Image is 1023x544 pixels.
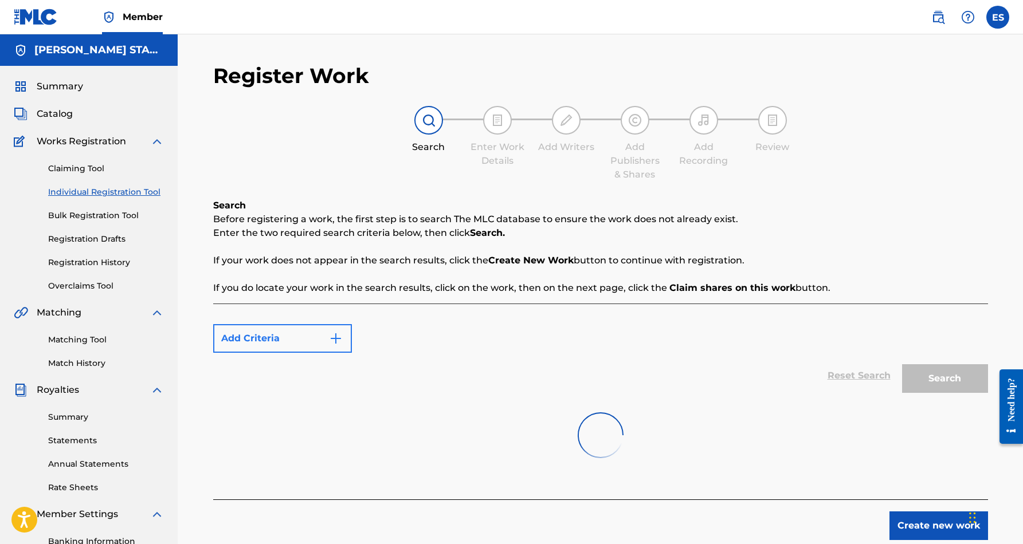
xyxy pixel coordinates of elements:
img: 9d2ae6d4665cec9f34b9.svg [329,332,343,345]
img: Top Rightsholder [102,10,116,24]
img: step indicator icon for Search [422,113,436,127]
img: Catalog [14,107,28,121]
a: Public Search [927,6,950,29]
a: Matching Tool [48,334,164,346]
img: search [931,10,945,24]
img: step indicator icon for Enter Work Details [491,113,504,127]
span: Royalties [37,383,79,397]
strong: Claim shares on this work [669,282,795,293]
span: Summary [37,80,83,93]
div: Add Recording [675,140,732,168]
img: step indicator icon for Review [766,113,779,127]
img: MLC Logo [14,9,58,25]
span: Member Settings [37,507,118,521]
span: Works Registration [37,135,126,148]
div: Add Publishers & Shares [606,140,664,182]
p: If you do locate your work in the search results, click on the work, then on the next page, click... [213,281,988,295]
a: Individual Registration Tool [48,186,164,198]
img: step indicator icon for Add Writers [559,113,573,127]
img: help [961,10,975,24]
p: Before registering a work, the first step is to search The MLC database to ensure the work does n... [213,212,988,226]
img: Summary [14,80,28,93]
img: step indicator icon for Add Recording [697,113,711,127]
p: Enter the two required search criteria below, then click [213,226,988,240]
span: Matching [37,306,81,320]
a: SummarySummary [14,80,83,93]
div: Review [744,140,801,154]
div: Search [400,140,457,154]
img: Works Registration [14,135,29,148]
a: Summary [48,411,164,423]
iframe: Chat Widget [966,489,1023,544]
a: Statements [48,435,164,447]
img: Member Settings [14,507,28,521]
a: Rate Sheets [48,482,164,494]
b: Search [213,200,246,211]
img: expand [150,507,164,521]
p: If your work does not appear in the search results, click the button to continue with registration. [213,254,988,267]
span: Catalog [37,107,73,121]
a: Overclaims Tool [48,280,164,292]
a: Match History [48,357,164,369]
span: Member [123,10,163,23]
form: Search Form [213,318,988,399]
button: Create new work [889,511,988,540]
img: preloader [574,409,626,461]
a: Registration History [48,257,164,269]
div: Add Writers [538,140,595,154]
a: Annual Statements [48,458,164,470]
div: Help [957,6,979,29]
div: Enter Work Details [469,140,526,168]
img: step indicator icon for Add Publishers & Shares [628,113,642,127]
button: Add Criteria [213,324,352,353]
iframe: Resource Center [991,360,1023,454]
a: CatalogCatalog [14,107,73,121]
a: Bulk Registration Tool [48,210,164,222]
img: Matching [14,306,28,320]
img: expand [150,383,164,397]
h5: SMITH STAR MUZIC [34,44,164,57]
strong: Search. [470,227,505,238]
img: expand [150,306,164,320]
img: Accounts [14,44,28,57]
strong: Create New Work [488,255,574,266]
div: Drag [969,500,976,535]
img: expand [150,135,164,148]
a: Registration Drafts [48,233,164,245]
h2: Register Work [213,63,369,89]
a: Claiming Tool [48,163,164,175]
div: User Menu [986,6,1009,29]
img: Royalties [14,383,28,397]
